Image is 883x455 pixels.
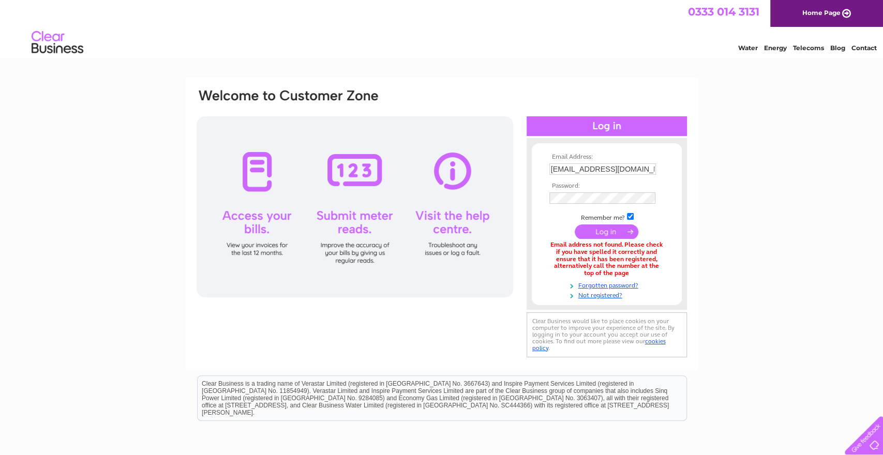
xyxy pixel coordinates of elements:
[549,241,664,277] div: Email address not found. Please check if you have spelled it correctly and ensure that it has bee...
[527,312,687,357] div: Clear Business would like to place cookies on your computer to improve your experience of the sit...
[738,44,758,52] a: Water
[198,6,686,50] div: Clear Business is a trading name of Verastar Limited (registered in [GEOGRAPHIC_DATA] No. 3667643...
[31,27,84,58] img: logo.png
[547,154,667,161] th: Email Address:
[793,44,824,52] a: Telecoms
[549,280,667,290] a: Forgotten password?
[549,290,667,299] a: Not registered?
[547,211,667,222] td: Remember me?
[532,338,666,352] a: cookies policy
[830,44,845,52] a: Blog
[764,44,787,52] a: Energy
[688,5,759,18] a: 0333 014 3131
[851,44,877,52] a: Contact
[547,183,667,190] th: Password:
[575,224,638,239] input: Submit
